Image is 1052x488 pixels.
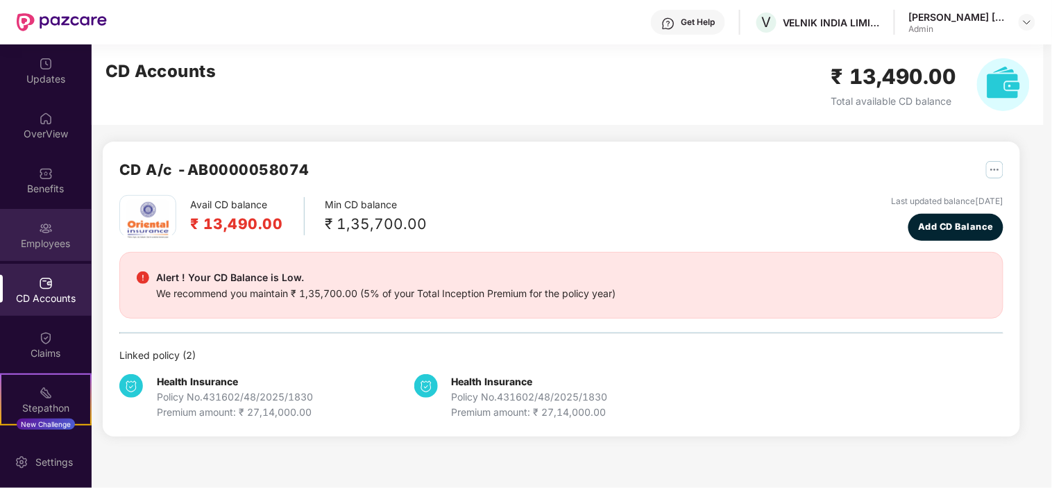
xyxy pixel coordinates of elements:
[986,161,1003,178] img: svg+xml;base64,PHN2ZyB4bWxucz0iaHR0cDovL3d3dy53My5vcmcvMjAwMC9zdmciIHdpZHRoPSIyNSIgaGVpZ2h0PSIyNS...
[452,389,608,405] div: Policy No. 431602/48/2025/1830
[783,16,880,29] div: VELNIK INDIA LIMITED
[891,195,1003,208] div: Last updated balance [DATE]
[452,376,533,387] b: Health Insurance
[1,401,90,415] div: Stepathon
[661,17,675,31] img: svg+xml;base64,PHN2ZyBpZD0iSGVscC0zMngzMiIgeG1sbnM9Imh0dHA6Ly93d3cudzMub3JnLzIwMDAvc3ZnIiB3aWR0aD...
[39,167,53,180] img: svg+xml;base64,PHN2ZyBpZD0iQmVuZWZpdHMiIHhtbG5zPSJodHRwOi8vd3d3LnczLm9yZy8yMDAwL3N2ZyIgd2lkdGg9Ij...
[17,419,75,430] div: New Challenge
[119,374,143,398] img: svg+xml;base64,PHN2ZyB4bWxucz0iaHR0cDovL3d3dy53My5vcmcvMjAwMC9zdmciIHdpZHRoPSIzNCIgaGVpZ2h0PSIzNC...
[17,13,107,31] img: New Pazcare Logo
[39,276,53,290] img: svg+xml;base64,PHN2ZyBpZD0iQ0RfQWNjb3VudHMiIGRhdGEtbmFtZT0iQ0QgQWNjb3VudHMiIHhtbG5zPSJodHRwOi8vd3...
[137,271,149,284] img: svg+xml;base64,PHN2ZyBpZD0iRGFuZ2VyX2FsZXJ0IiBkYXRhLW5hbWU9IkRhbmdlciBhbGVydCIgeG1sbnM9Imh0dHA6Ly...
[39,386,53,400] img: svg+xml;base64,PHN2ZyB4bWxucz0iaHR0cDovL3d3dy53My5vcmcvMjAwMC9zdmciIHdpZHRoPSIyMSIgaGVpZ2h0PSIyMC...
[1021,17,1033,28] img: svg+xml;base64,PHN2ZyBpZD0iRHJvcGRvd24tMzJ4MzIiIHhtbG5zPSJodHRwOi8vd3d3LnczLm9yZy8yMDAwL3N2ZyIgd2...
[156,269,616,286] div: Alert ! Your CD Balance is Low.
[39,331,53,345] img: svg+xml;base64,PHN2ZyBpZD0iQ2xhaW0iIHhtbG5zPSJodHRwOi8vd3d3LnczLm9yZy8yMDAwL3N2ZyIgd2lkdGg9IjIwIi...
[190,197,305,235] div: Avail CD balance
[909,24,1006,35] div: Admin
[156,286,616,301] div: We recommend you maintain ₹ 1,35,700.00 (5% of your Total Inception Premium for the policy year)
[105,58,217,85] h2: CD Accounts
[119,158,309,181] h2: CD A/c - AB0000058074
[190,212,283,235] h2: ₹ 13,490.00
[157,405,313,420] div: Premium amount: ₹ 27,14,000.00
[831,60,956,93] h2: ₹ 13,490.00
[681,17,715,28] div: Get Help
[157,376,238,387] b: Health Insurance
[909,10,1006,24] div: [PERSON_NAME] [PERSON_NAME]
[39,112,53,126] img: svg+xml;base64,PHN2ZyBpZD0iSG9tZSIgeG1sbnM9Imh0dHA6Ly93d3cudzMub3JnLzIwMDAvc3ZnIiB3aWR0aD0iMjAiIG...
[15,455,28,469] img: svg+xml;base64,PHN2ZyBpZD0iU2V0dGluZy0yMHgyMCIgeG1sbnM9Imh0dHA6Ly93d3cudzMub3JnLzIwMDAvc3ZnIiB3aW...
[831,95,951,107] span: Total available CD balance
[325,212,427,235] div: ₹ 1,35,700.00
[157,389,313,405] div: Policy No. 431602/48/2025/1830
[119,348,1003,363] div: Linked policy ( 2 )
[452,405,608,420] div: Premium amount: ₹ 27,14,000.00
[31,455,77,469] div: Settings
[918,220,994,234] span: Add CD Balance
[39,221,53,235] img: svg+xml;base64,PHN2ZyBpZD0iRW1wbG95ZWVzIiB4bWxucz0iaHR0cDovL3d3dy53My5vcmcvMjAwMC9zdmciIHdpZHRoPS...
[762,14,772,31] span: V
[124,196,172,244] img: oi.png
[908,214,1003,241] button: Add CD Balance
[325,197,427,235] div: Min CD balance
[414,374,438,398] img: svg+xml;base64,PHN2ZyB4bWxucz0iaHR0cDovL3d3dy53My5vcmcvMjAwMC9zdmciIHdpZHRoPSIzNCIgaGVpZ2h0PSIzNC...
[39,57,53,71] img: svg+xml;base64,PHN2ZyBpZD0iVXBkYXRlZCIgeG1sbnM9Imh0dHA6Ly93d3cudzMub3JnLzIwMDAvc3ZnIiB3aWR0aD0iMj...
[977,58,1030,111] img: svg+xml;base64,PHN2ZyB4bWxucz0iaHR0cDovL3d3dy53My5vcmcvMjAwMC9zdmciIHhtbG5zOnhsaW5rPSJodHRwOi8vd3...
